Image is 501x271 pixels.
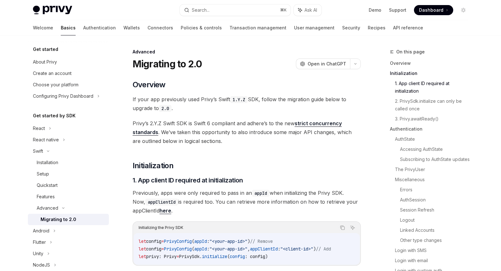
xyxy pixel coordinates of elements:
[395,245,473,256] a: Login with SMS
[181,20,222,35] a: Policies & controls
[207,238,210,244] span: :
[145,199,178,206] code: appClientId
[37,170,49,178] div: Setup
[194,238,207,244] span: appId
[133,58,202,70] h1: Migrating to 2.0
[210,238,247,244] span: "<your-app-id>"
[202,254,227,259] span: initialize
[33,112,76,120] h5: Get started by SDK
[41,216,76,223] div: Migrating to 2.0
[33,58,57,66] div: About Privy
[133,95,361,113] span: If your app previously used Privy’s Swift SDK, follow the migration guide below to upgrade to .
[133,49,361,55] div: Advanced
[194,246,207,252] span: appId
[28,180,109,191] a: Quickstart
[294,20,335,35] a: User management
[227,254,230,259] span: (
[230,254,245,259] span: config
[396,48,425,56] span: On this page
[400,154,473,164] a: Subscribing to AuthState updates
[33,46,58,53] h5: Get started
[164,238,192,244] span: PrivyConfig
[192,246,194,252] span: (
[133,119,361,145] span: Privy’s 2.Y.Z Swift SDK is Swift 6 compliant and adhere’s to the new . We’ve taken this opportuni...
[192,6,210,14] div: Search...
[33,92,93,100] div: Configuring Privy Dashboard
[308,61,346,67] span: Open in ChatGPT
[192,238,194,244] span: (
[180,4,291,16] button: Search...⌘K
[133,80,166,90] span: Overview
[400,235,473,245] a: Other type changes
[400,225,473,235] a: Linked Accounts
[37,182,58,189] div: Quickstart
[28,214,109,225] a: Migrating to 2.0
[28,79,109,90] a: Choose your platform
[278,246,280,252] span: :
[368,20,385,35] a: Recipes
[139,246,146,252] span: let
[400,144,473,154] a: Accessing AuthState
[179,254,202,259] span: PrivySdk.
[37,193,55,200] div: Features
[207,246,210,252] span: :
[400,205,473,215] a: Session Refresh
[83,20,116,35] a: Authentication
[33,136,59,144] div: React native
[338,224,347,232] button: Copy the contents from the code block
[133,161,174,171] span: Initialization
[139,238,146,244] span: let
[247,238,250,244] span: )
[400,185,473,195] a: Errors
[395,78,473,96] a: 1. App client ID required at initialization
[161,238,164,244] span: =
[146,246,161,252] span: config
[316,246,331,252] span: // Add
[177,254,179,259] span: =
[252,190,270,197] code: appId
[250,238,273,244] span: // Remove
[414,5,453,15] a: Dashboard
[28,56,109,68] a: About Privy
[458,5,468,15] button: Toggle dark mode
[393,20,423,35] a: API reference
[390,68,473,78] a: Initialization
[395,164,473,175] a: The PrivyUser
[33,6,72,15] img: light logo
[229,20,286,35] a: Transaction management
[250,246,278,252] span: appClientId
[133,188,361,215] span: Previously, apps were only required to pass in an when initializing the Privy SDK. Now, is requir...
[389,7,406,13] a: Support
[33,125,45,132] div: React
[395,134,473,144] a: AuthState
[33,238,46,246] div: Flutter
[146,238,161,244] span: config
[419,7,443,13] span: Dashboard
[395,96,473,114] a: 2. PrivySdk.initialize can only be called once
[160,207,171,214] a: here
[139,224,183,232] div: Initializing the Privy SDK
[164,246,192,252] span: PrivyConfig
[33,250,43,257] div: Unity
[61,20,76,35] a: Basics
[33,70,72,77] div: Create an account
[400,195,473,205] a: AuthSession
[294,4,322,16] button: Ask AI
[280,8,287,13] span: ⌘ K
[280,246,313,252] span: "<client-id>"
[133,120,342,136] a: strict concurrency standards
[247,246,250,252] span: ,
[390,124,473,134] a: Authentication
[33,147,43,155] div: Swift
[146,254,177,259] span: privy: Privy
[342,20,360,35] a: Security
[28,191,109,202] a: Features
[37,204,58,212] div: Advanced
[390,58,473,68] a: Overview
[161,246,164,252] span: =
[37,159,58,166] div: Installation
[139,254,146,259] span: let
[348,224,357,232] button: Ask AI
[296,59,350,69] button: Open in ChatGPT
[395,256,473,266] a: Login with email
